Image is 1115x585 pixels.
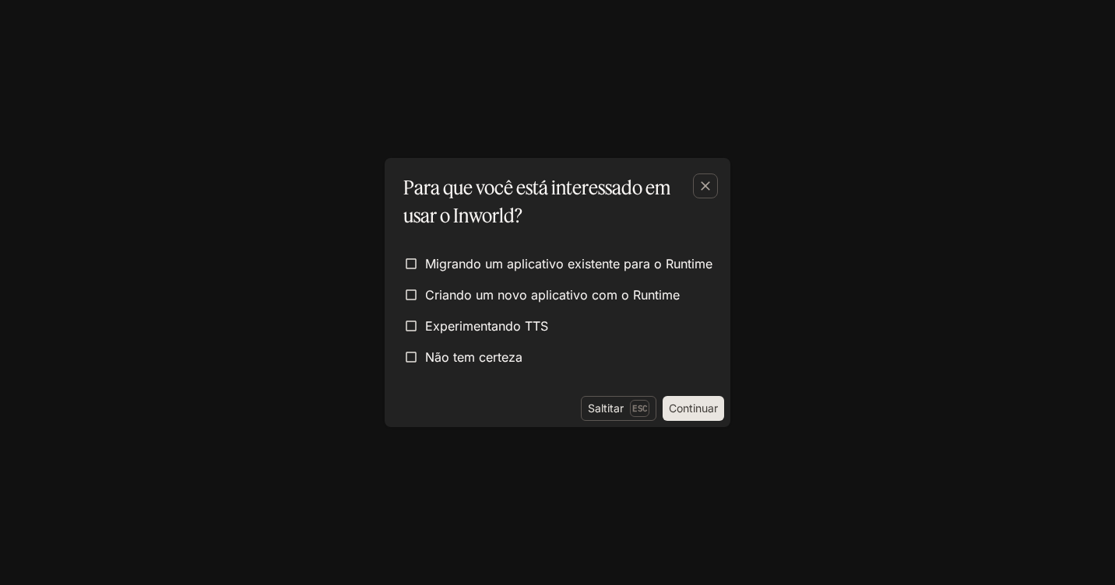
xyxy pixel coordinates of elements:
p: Para que você está interessado em usar o Inworld? [403,173,705,229]
span: Criando um novo aplicativo com o Runtime [425,285,680,304]
span: Não tem certeza [425,348,522,366]
span: Migrando um aplicativo existente para o Runtime [425,254,712,273]
span: Experimentando TTS [425,317,548,335]
button: Continuar [663,396,724,421]
font: Saltitar [588,399,624,419]
p: Esc [630,400,649,417]
button: SaltitarEsc [581,396,656,421]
